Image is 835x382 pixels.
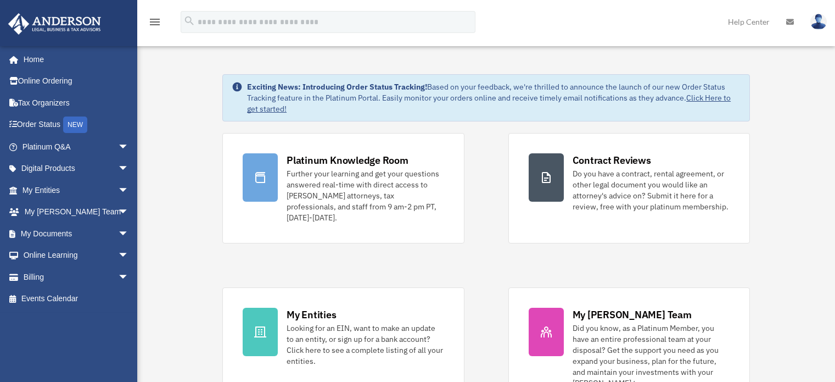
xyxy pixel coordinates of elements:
[287,168,444,223] div: Further your learning and get your questions answered real-time with direct access to [PERSON_NAM...
[118,158,140,180] span: arrow_drop_down
[183,15,195,27] i: search
[287,323,444,367] div: Looking for an EIN, want to make an update to an entity, or sign up for a bank account? Click her...
[222,133,464,243] a: Platinum Knowledge Room Further your learning and get your questions answered real-time with dire...
[8,288,145,310] a: Events Calendar
[8,223,145,245] a: My Documentsarrow_drop_down
[148,15,161,29] i: menu
[118,201,140,224] span: arrow_drop_down
[8,158,145,180] a: Digital Productsarrow_drop_down
[63,117,87,133] div: NEW
[287,153,408,167] div: Platinum Knowledge Room
[8,70,145,92] a: Online Ordering
[247,81,741,114] div: Based on your feedback, we're thrilled to announce the launch of our new Order Status Tracking fe...
[118,223,140,245] span: arrow_drop_down
[8,179,145,201] a: My Entitiesarrow_drop_down
[247,82,427,92] strong: Exciting News: Introducing Order Status Tracking!
[8,266,145,288] a: Billingarrow_drop_down
[573,153,651,167] div: Contract Reviews
[810,14,827,30] img: User Pic
[148,19,161,29] a: menu
[118,136,140,158] span: arrow_drop_down
[573,308,692,322] div: My [PERSON_NAME] Team
[118,245,140,267] span: arrow_drop_down
[247,93,731,114] a: Click Here to get started!
[8,48,140,70] a: Home
[573,168,730,212] div: Do you have a contract, rental agreement, or other legal document you would like an attorney's ad...
[8,136,145,158] a: Platinum Q&Aarrow_drop_down
[5,13,104,35] img: Anderson Advisors Platinum Portal
[8,114,145,136] a: Order StatusNEW
[8,245,145,267] a: Online Learningarrow_drop_down
[8,201,145,223] a: My [PERSON_NAME] Teamarrow_drop_down
[118,179,140,202] span: arrow_drop_down
[118,266,140,289] span: arrow_drop_down
[287,308,336,322] div: My Entities
[8,92,145,114] a: Tax Organizers
[508,133,750,243] a: Contract Reviews Do you have a contract, rental agreement, or other legal document you would like...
